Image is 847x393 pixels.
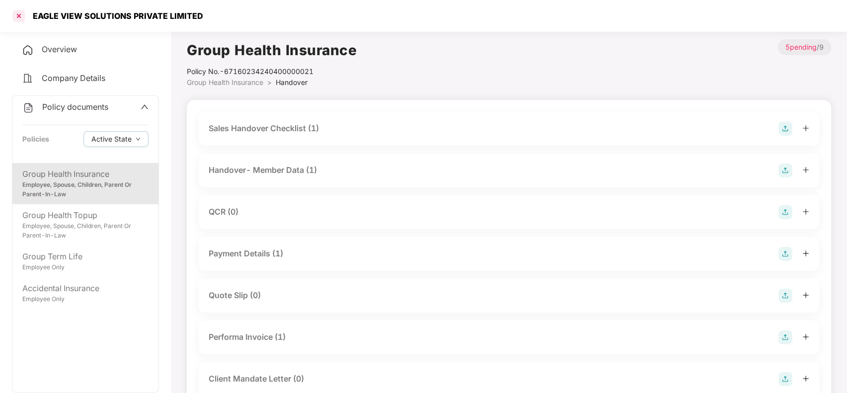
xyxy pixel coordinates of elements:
[802,250,809,257] span: plus
[141,103,149,111] span: up
[209,289,261,302] div: Quote Slip (0)
[22,102,34,114] img: svg+xml;base64,PHN2ZyB4bWxucz0iaHR0cDovL3d3dy53My5vcmcvMjAwMC9zdmciIHdpZHRoPSIyNCIgaGVpZ2h0PSIyNC...
[276,78,308,86] span: Handover
[22,180,149,199] div: Employee, Spouse, Children, Parent Or Parent-In-Law
[22,282,149,295] div: Accidental Insurance
[187,66,357,77] div: Policy No.- 67160234240400000021
[778,163,792,177] img: svg+xml;base64,PHN2ZyB4bWxucz0iaHR0cDovL3d3dy53My5vcmcvMjAwMC9zdmciIHdpZHRoPSIyOCIgaGVpZ2h0PSIyOC...
[778,39,831,55] p: / 9
[91,134,132,145] span: Active State
[778,330,792,344] img: svg+xml;base64,PHN2ZyB4bWxucz0iaHR0cDovL3d3dy53My5vcmcvMjAwMC9zdmciIHdpZHRoPSIyOCIgaGVpZ2h0PSIyOC...
[802,166,809,173] span: plus
[22,73,34,84] img: svg+xml;base64,PHN2ZyB4bWxucz0iaHR0cDovL3d3dy53My5vcmcvMjAwMC9zdmciIHdpZHRoPSIyNCIgaGVpZ2h0PSIyNC...
[42,102,108,112] span: Policy documents
[267,78,272,86] span: >
[802,208,809,215] span: plus
[136,137,141,142] span: down
[42,44,77,54] span: Overview
[778,122,792,136] img: svg+xml;base64,PHN2ZyB4bWxucz0iaHR0cDovL3d3dy53My5vcmcvMjAwMC9zdmciIHdpZHRoPSIyOCIgaGVpZ2h0PSIyOC...
[778,205,792,219] img: svg+xml;base64,PHN2ZyB4bWxucz0iaHR0cDovL3d3dy53My5vcmcvMjAwMC9zdmciIHdpZHRoPSIyOCIgaGVpZ2h0PSIyOC...
[802,333,809,340] span: plus
[778,372,792,386] img: svg+xml;base64,PHN2ZyB4bWxucz0iaHR0cDovL3d3dy53My5vcmcvMjAwMC9zdmciIHdpZHRoPSIyOCIgaGVpZ2h0PSIyOC...
[22,295,149,304] div: Employee Only
[209,122,319,135] div: Sales Handover Checklist (1)
[209,373,304,385] div: Client Mandate Letter (0)
[209,164,317,176] div: Handover- Member Data (1)
[778,247,792,261] img: svg+xml;base64,PHN2ZyB4bWxucz0iaHR0cDovL3d3dy53My5vcmcvMjAwMC9zdmciIHdpZHRoPSIyOCIgaGVpZ2h0PSIyOC...
[802,125,809,132] span: plus
[22,44,34,56] img: svg+xml;base64,PHN2ZyB4bWxucz0iaHR0cDovL3d3dy53My5vcmcvMjAwMC9zdmciIHdpZHRoPSIyNCIgaGVpZ2h0PSIyNC...
[27,11,203,21] div: EAGLE VIEW SOLUTIONS PRIVATE LIMITED
[22,209,149,222] div: Group Health Topup
[22,168,149,180] div: Group Health Insurance
[209,247,283,260] div: Payment Details (1)
[778,289,792,303] img: svg+xml;base64,PHN2ZyB4bWxucz0iaHR0cDovL3d3dy53My5vcmcvMjAwMC9zdmciIHdpZHRoPSIyOCIgaGVpZ2h0PSIyOC...
[802,292,809,299] span: plus
[42,73,105,83] span: Company Details
[785,43,817,51] span: 5 pending
[209,331,286,343] div: Performa Invoice (1)
[22,134,49,145] div: Policies
[83,131,149,147] button: Active Statedown
[187,78,263,86] span: Group Health Insurance
[22,222,149,240] div: Employee, Spouse, Children, Parent Or Parent-In-Law
[209,206,238,218] div: QCR (0)
[187,39,357,61] h1: Group Health Insurance
[22,250,149,263] div: Group Term Life
[22,263,149,272] div: Employee Only
[802,375,809,382] span: plus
